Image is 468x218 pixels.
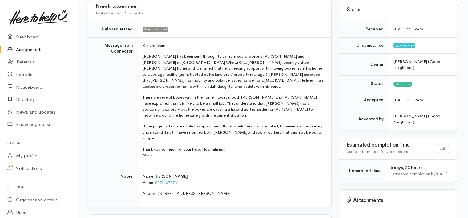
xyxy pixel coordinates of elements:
[390,171,449,177] div: Estimated completion by
[437,144,449,153] a: Edit
[7,139,69,147] h6: Profile
[143,27,168,32] span: General support
[435,171,448,176] time: [DATE]
[390,165,422,170] span: 6 days, 23 hours
[339,92,389,108] td: Accepted
[143,174,154,179] span: Name:
[339,108,389,130] td: Accepted by
[339,54,389,76] td: Owner
[339,37,389,54] td: Circumstance
[393,97,423,103] time: [DATE] 11:09AM
[155,180,177,185] a: 0274137476
[339,160,385,182] td: Turnaround time
[143,42,324,49] p: Kia ora team,
[158,191,230,196] span: [STREET_ADDRESS][PERSON_NAME]
[143,123,324,141] p: If the projects team are able to support with this it would be so appreciated, however we complet...
[143,191,158,196] span: Address:
[339,21,389,38] td: Received
[88,37,138,168] td: Message from Connector
[154,174,188,179] span: [PERSON_NAME]
[347,7,449,13] h3: Status
[347,149,408,154] span: Useful information for Connectors
[96,10,144,16] span: Evaluation from Connector
[347,197,449,204] h3: Attachments
[143,180,155,185] span: Phone:
[143,53,324,89] p: [PERSON_NAME] has been sent through to us from social workers [PERSON_NAME] and [PERSON_NAME] at ...
[347,142,437,148] h3: Estimated completion time
[393,26,423,32] time: [DATE] 11:09AM
[143,146,324,158] p: Thank you so much for your help. Ngā mihi nui, Malia
[143,94,324,118] p: There are several boxes within the home, however both [PERSON_NAME] and [PERSON_NAME] have explai...
[339,76,389,92] td: Status
[389,108,457,130] td: [PERSON_NAME] (Good Neighbour)
[7,183,69,191] h6: Settings
[393,82,412,87] span: Accepted
[393,43,415,48] span: Community
[96,4,324,10] h3: Needs assessment
[88,21,138,38] td: Help requested
[393,59,440,70] span: [PERSON_NAME] (Good Neighbour)
[88,168,138,206] td: Notes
